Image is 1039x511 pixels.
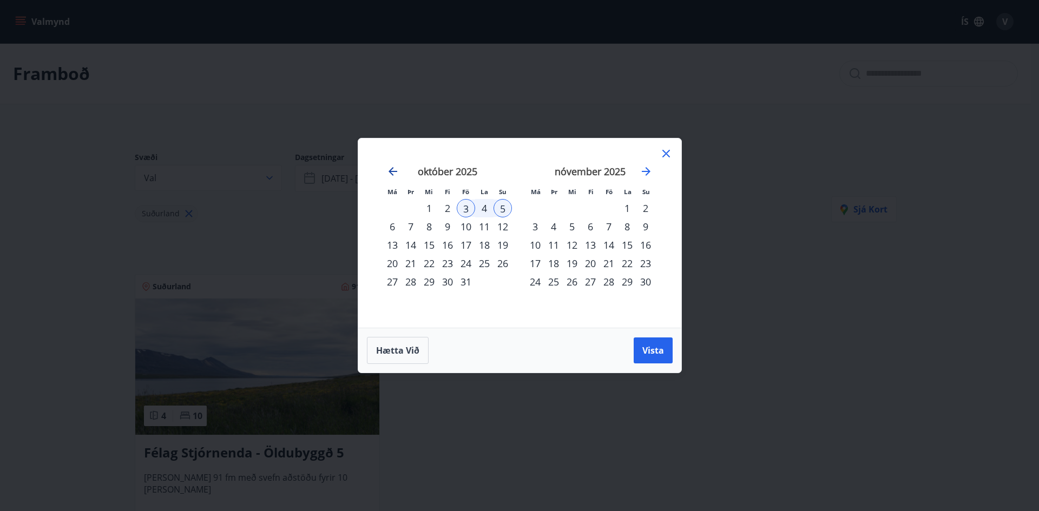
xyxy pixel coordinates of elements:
td: Choose laugardagur, 18. október 2025 as your check-in date. It’s available. [475,236,494,254]
td: Choose miðvikudagur, 26. nóvember 2025 as your check-in date. It’s available. [563,273,581,291]
strong: nóvember 2025 [555,165,626,178]
td: Choose þriðjudagur, 4. nóvember 2025 as your check-in date. It’s available. [544,217,563,236]
td: Choose fimmtudagur, 23. október 2025 as your check-in date. It’s available. [438,254,457,273]
td: Choose laugardagur, 25. október 2025 as your check-in date. It’s available. [475,254,494,273]
td: Choose laugardagur, 29. nóvember 2025 as your check-in date. It’s available. [618,273,636,291]
td: Choose miðvikudagur, 5. nóvember 2025 as your check-in date. It’s available. [563,217,581,236]
div: 4 [544,217,563,236]
div: 16 [438,236,457,254]
td: Choose fimmtudagur, 13. nóvember 2025 as your check-in date. It’s available. [581,236,600,254]
td: Choose þriðjudagur, 21. október 2025 as your check-in date. It’s available. [402,254,420,273]
div: 6 [581,217,600,236]
td: Choose þriðjudagur, 25. nóvember 2025 as your check-in date. It’s available. [544,273,563,291]
td: Choose sunnudagur, 26. október 2025 as your check-in date. It’s available. [494,254,512,273]
td: Choose laugardagur, 8. nóvember 2025 as your check-in date. It’s available. [618,217,636,236]
div: 19 [494,236,512,254]
div: 27 [581,273,600,291]
div: 8 [618,217,636,236]
td: Choose fimmtudagur, 16. október 2025 as your check-in date. It’s available. [438,236,457,254]
small: Fi [588,188,594,196]
div: 16 [636,236,655,254]
div: 17 [526,254,544,273]
td: Choose mánudagur, 3. nóvember 2025 as your check-in date. It’s available. [526,217,544,236]
td: Choose föstudagur, 10. október 2025 as your check-in date. It’s available. [457,217,475,236]
div: 20 [581,254,600,273]
td: Choose þriðjudagur, 14. október 2025 as your check-in date. It’s available. [402,236,420,254]
div: 21 [402,254,420,273]
td: Choose miðvikudagur, 19. nóvember 2025 as your check-in date. It’s available. [563,254,581,273]
div: 11 [544,236,563,254]
div: 5 [563,217,581,236]
div: 27 [383,273,402,291]
td: Selected as end date. sunnudagur, 5. október 2025 [494,199,512,217]
div: 2 [636,199,655,217]
td: Choose fimmtudagur, 20. nóvember 2025 as your check-in date. It’s available. [581,254,600,273]
td: Choose þriðjudagur, 28. október 2025 as your check-in date. It’s available. [402,273,420,291]
div: 9 [636,217,655,236]
div: 29 [420,273,438,291]
td: Choose föstudagur, 24. október 2025 as your check-in date. It’s available. [457,254,475,273]
small: Má [531,188,541,196]
td: Choose mánudagur, 27. október 2025 as your check-in date. It’s available. [383,273,402,291]
small: Mi [568,188,576,196]
td: Choose sunnudagur, 23. nóvember 2025 as your check-in date. It’s available. [636,254,655,273]
td: Choose föstudagur, 7. nóvember 2025 as your check-in date. It’s available. [600,217,618,236]
div: 15 [420,236,438,254]
td: Choose föstudagur, 28. nóvember 2025 as your check-in date. It’s available. [600,273,618,291]
div: 26 [563,273,581,291]
td: Choose mánudagur, 17. nóvember 2025 as your check-in date. It’s available. [526,254,544,273]
div: 3 [457,199,475,217]
small: Má [387,188,397,196]
div: 8 [420,217,438,236]
div: 13 [383,236,402,254]
div: 21 [600,254,618,273]
div: 22 [618,254,636,273]
div: 10 [457,217,475,236]
td: Choose þriðjudagur, 11. nóvember 2025 as your check-in date. It’s available. [544,236,563,254]
div: 11 [475,217,494,236]
td: Choose sunnudagur, 9. nóvember 2025 as your check-in date. It’s available. [636,217,655,236]
td: Choose sunnudagur, 2. nóvember 2025 as your check-in date. It’s available. [636,199,655,217]
div: 28 [402,273,420,291]
td: Choose sunnudagur, 16. nóvember 2025 as your check-in date. It’s available. [636,236,655,254]
div: 10 [526,236,544,254]
td: Choose föstudagur, 31. október 2025 as your check-in date. It’s available. [457,273,475,291]
div: 26 [494,254,512,273]
div: 25 [475,254,494,273]
small: Mi [425,188,433,196]
small: Su [642,188,650,196]
div: 14 [600,236,618,254]
div: 20 [383,254,402,273]
td: Selected. laugardagur, 4. október 2025 [475,199,494,217]
div: 1 [420,199,438,217]
div: 9 [438,217,457,236]
td: Choose fimmtudagur, 30. október 2025 as your check-in date. It’s available. [438,273,457,291]
div: 29 [618,273,636,291]
div: 31 [457,273,475,291]
span: Hætta við [376,344,419,356]
td: Selected as start date. föstudagur, 3. október 2025 [457,199,475,217]
td: Choose miðvikudagur, 1. október 2025 as your check-in date. It’s available. [420,199,438,217]
strong: október 2025 [418,165,477,178]
td: Choose föstudagur, 17. október 2025 as your check-in date. It’s available. [457,236,475,254]
td: Choose laugardagur, 15. nóvember 2025 as your check-in date. It’s available. [618,236,636,254]
div: 13 [581,236,600,254]
td: Choose föstudagur, 14. nóvember 2025 as your check-in date. It’s available. [600,236,618,254]
div: 1 [618,199,636,217]
span: Vista [642,344,664,356]
div: 24 [457,254,475,273]
small: Þr [551,188,557,196]
td: Choose sunnudagur, 19. október 2025 as your check-in date. It’s available. [494,236,512,254]
div: 7 [600,217,618,236]
div: 24 [526,273,544,291]
td: Choose fimmtudagur, 27. nóvember 2025 as your check-in date. It’s available. [581,273,600,291]
div: 18 [475,236,494,254]
div: 19 [563,254,581,273]
div: Calendar [371,151,668,315]
td: Choose laugardagur, 1. nóvember 2025 as your check-in date. It’s available. [618,199,636,217]
td: Choose mánudagur, 24. nóvember 2025 as your check-in date. It’s available. [526,273,544,291]
div: 23 [438,254,457,273]
td: Choose þriðjudagur, 7. október 2025 as your check-in date. It’s available. [402,217,420,236]
div: 17 [457,236,475,254]
td: Choose miðvikudagur, 12. nóvember 2025 as your check-in date. It’s available. [563,236,581,254]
